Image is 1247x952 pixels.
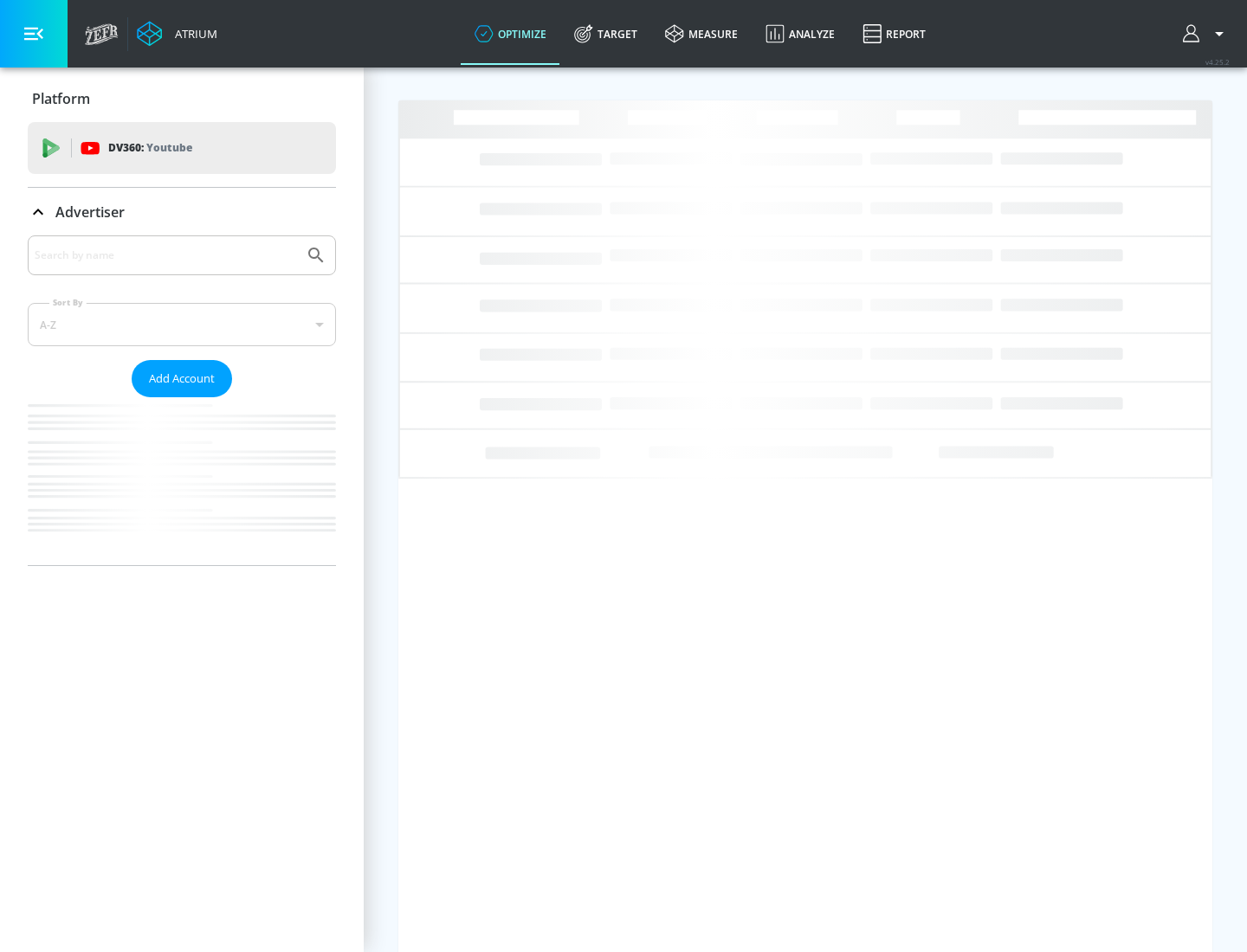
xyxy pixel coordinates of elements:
div: Advertiser [28,235,336,565]
div: Atrium [168,26,217,42]
a: measure [651,3,752,65]
nav: list of Advertiser [28,397,336,565]
p: Platform [32,89,90,108]
p: DV360: [108,138,192,158]
a: Target [560,3,651,65]
a: Analyze [752,3,849,65]
a: Atrium [137,21,217,47]
a: optimize [461,3,560,65]
input: Search by name [35,244,297,267]
label: Sort By [49,297,87,308]
a: Report [849,3,940,65]
button: Add Account [132,360,232,397]
div: DV360: Youtube [28,122,336,174]
div: Advertiser [28,188,336,236]
span: v 4.25.2 [1205,57,1230,67]
div: Platform [28,74,336,123]
p: Youtube [146,138,192,157]
span: Add Account [149,369,215,389]
p: Advertiser [55,203,125,222]
div: A-Z [28,303,336,346]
